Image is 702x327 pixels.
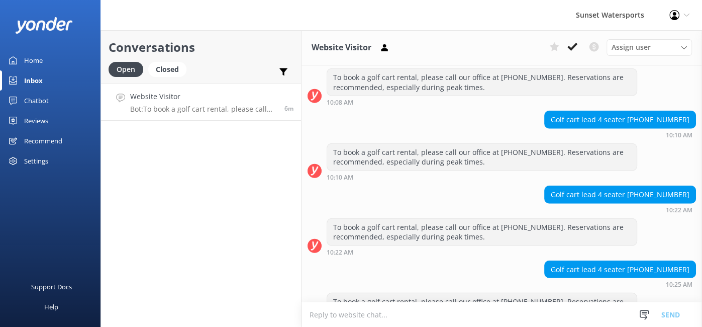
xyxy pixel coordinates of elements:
[24,70,43,91] div: Inbox
[109,62,143,77] div: Open
[544,131,696,138] div: Oct 09 2025 09:10am (UTC -05:00) America/Cancun
[109,38,293,57] h2: Conversations
[666,282,692,288] strong: 10:25 AM
[545,261,695,278] div: Golf cart lead 4 seater [PHONE_NUMBER]
[612,42,651,53] span: Assign user
[327,249,637,256] div: Oct 09 2025 09:22am (UTC -05:00) America/Cancun
[284,104,293,113] span: Oct 09 2025 09:25am (UTC -05:00) America/Cancun
[327,99,637,106] div: Oct 09 2025 09:08am (UTC -05:00) America/Cancun
[24,91,49,111] div: Chatbot
[327,174,637,181] div: Oct 09 2025 09:10am (UTC -05:00) America/Cancun
[327,293,637,320] div: To book a golf cart rental, please call our office at [PHONE_NUMBER]. Reservations are recommende...
[545,111,695,128] div: Golf cart lead 4 seater [PHONE_NUMBER]
[24,151,48,171] div: Settings
[607,39,692,55] div: Assign User
[24,50,43,70] div: Home
[666,132,692,138] strong: 10:10 AM
[44,297,58,317] div: Help
[327,69,637,96] div: To book a golf cart rental, please call our office at [PHONE_NUMBER]. Reservations are recommende...
[31,277,72,297] div: Support Docs
[327,175,353,181] strong: 10:10 AM
[130,91,277,102] h4: Website Visitor
[148,62,186,77] div: Closed
[101,83,301,121] a: Website VisitorBot:To book a golf cart rental, please call our office at [PHONE_NUMBER]. Reservat...
[544,281,696,288] div: Oct 09 2025 09:25am (UTC -05:00) America/Cancun
[545,186,695,203] div: Golf cart lead 4 seater [PHONE_NUMBER]
[666,207,692,213] strong: 10:22 AM
[544,206,696,213] div: Oct 09 2025 09:22am (UTC -05:00) America/Cancun
[148,63,191,74] a: Closed
[109,63,148,74] a: Open
[327,144,637,171] div: To book a golf cart rental, please call our office at [PHONE_NUMBER]. Reservations are recommende...
[327,250,353,256] strong: 10:22 AM
[327,219,637,246] div: To book a golf cart rental, please call our office at [PHONE_NUMBER]. Reservations are recommende...
[24,131,62,151] div: Recommend
[15,17,73,34] img: yonder-white-logo.png
[327,100,353,106] strong: 10:08 AM
[130,105,277,114] p: Bot: To book a golf cart rental, please call our office at [PHONE_NUMBER]. Reservations are recom...
[312,41,371,54] h3: Website Visitor
[24,111,48,131] div: Reviews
